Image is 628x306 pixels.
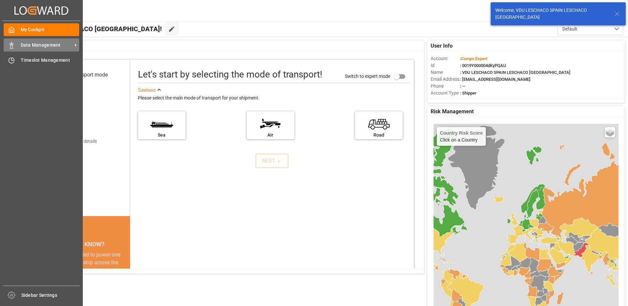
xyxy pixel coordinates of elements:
span: : 0019Y000004dKyPQAU [460,63,506,68]
span: : — [460,84,465,89]
div: Please select the main mode of transport for your shipment. [138,94,409,102]
span: Risk Management [431,108,474,116]
button: open menu [557,23,623,35]
span: Switch to expert mode [345,73,390,78]
span: Hello VDU LESCHACO [GEOGRAPHIC_DATA]! [27,23,162,35]
span: Compo Expert [461,56,487,61]
a: My Cockpit [4,23,79,36]
div: Welcome, VDU LESCHACO SPAIN LESCHACO [GEOGRAPHIC_DATA] [495,7,608,21]
span: Id [431,62,460,69]
h4: Country Risk Score [440,130,483,136]
span: Sidebar Settings [21,292,80,299]
div: Add shipping details [56,138,97,145]
a: Layers [605,127,615,138]
div: NEXT [262,157,282,165]
span: : VDU LESCHACO SPAIN LESCHACO [GEOGRAPHIC_DATA] [460,70,571,75]
span: Data Management [21,42,73,49]
span: Phone [431,83,460,90]
span: Default [562,26,577,33]
div: See less [138,86,156,94]
div: Road [358,132,399,139]
a: Timeslot Management [4,54,79,67]
span: : [EMAIL_ADDRESS][DOMAIN_NAME] [460,77,530,82]
span: : Shipper [460,91,477,96]
span: Email Address [431,76,460,83]
button: NEXT [256,154,288,168]
div: Air [250,132,291,139]
div: Let's start by selecting the mode of transport! [138,68,322,81]
span: Account Type [431,90,460,97]
span: My Cockpit [21,26,79,33]
div: Click on a Country [440,130,483,142]
span: Name [431,69,460,76]
span: : [460,56,487,61]
span: Account [431,55,460,62]
div: Sea [141,132,182,139]
button: next slide / item [121,251,130,306]
span: User Info [431,42,453,50]
span: Timeslot Management [21,57,79,64]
